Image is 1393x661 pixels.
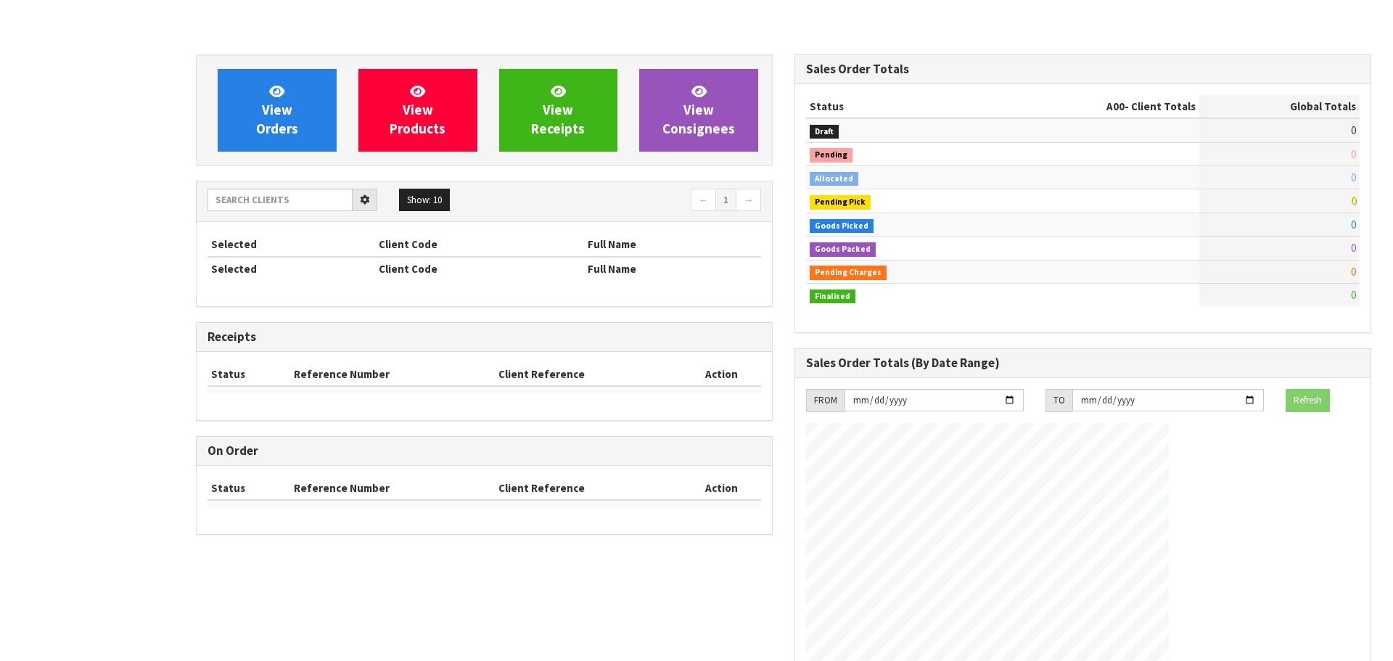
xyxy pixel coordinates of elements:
[1106,99,1125,113] span: A00
[390,83,445,137] span: View Products
[207,233,375,256] th: Selected
[495,477,681,500] th: Client Reference
[810,125,839,139] span: Draft
[531,83,585,137] span: View Receipts
[662,83,735,137] span: View Consignees
[256,83,298,137] span: View Orders
[207,257,375,280] th: Selected
[810,266,887,280] span: Pending Charges
[584,233,761,256] th: Full Name
[989,95,1199,118] th: - Client Totals
[1351,194,1356,208] span: 0
[1351,241,1356,255] span: 0
[691,189,716,212] a: ←
[1351,123,1356,137] span: 0
[810,195,871,210] span: Pending Pick
[1286,389,1330,412] button: Refresh
[207,444,761,458] h3: On Order
[207,189,353,211] input: Search clients
[810,172,858,186] span: Allocated
[806,356,1360,370] h3: Sales Order Totals (By Date Range)
[584,257,761,280] th: Full Name
[806,95,989,118] th: Status
[810,219,874,234] span: Goods Picked
[358,69,477,152] a: ViewProducts
[375,257,584,280] th: Client Code
[1351,288,1356,302] span: 0
[715,189,736,212] a: 1
[810,242,876,257] span: Goods Packed
[207,477,290,500] th: Status
[736,189,761,212] a: →
[639,69,758,152] a: ViewConsignees
[810,290,855,304] span: Finalised
[207,363,290,386] th: Status
[399,189,450,212] button: Show: 10
[1351,171,1356,184] span: 0
[1045,389,1072,412] div: TO
[499,69,618,152] a: ViewReceipts
[375,233,584,256] th: Client Code
[681,477,761,500] th: Action
[810,148,852,163] span: Pending
[290,477,496,500] th: Reference Number
[681,363,761,386] th: Action
[290,363,496,386] th: Reference Number
[218,69,337,152] a: ViewOrders
[1351,147,1356,161] span: 0
[1199,95,1360,118] th: Global Totals
[806,62,1360,76] h3: Sales Order Totals
[1351,218,1356,231] span: 0
[1351,265,1356,279] span: 0
[806,389,845,412] div: FROM
[207,330,761,344] h3: Receipts
[495,363,681,386] th: Client Reference
[495,189,761,214] nav: Page navigation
